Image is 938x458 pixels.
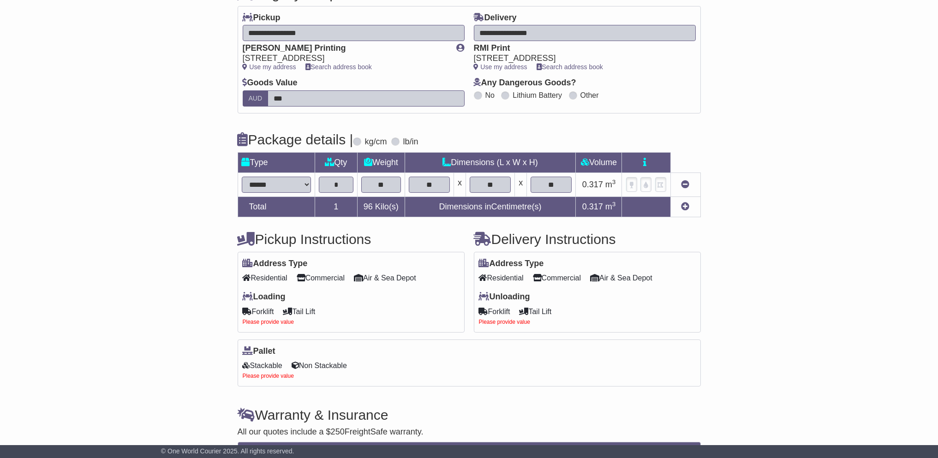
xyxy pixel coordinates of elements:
[243,319,460,325] div: Please provide value
[243,292,286,302] label: Loading
[243,54,448,64] div: [STREET_ADDRESS]
[681,202,690,211] a: Add new item
[403,137,418,147] label: lb/in
[358,152,405,172] td: Weight
[533,271,581,285] span: Commercial
[305,63,372,71] a: Search address book
[612,201,616,208] sup: 3
[474,43,687,54] div: RMI Print
[243,13,281,23] label: Pickup
[580,91,599,100] label: Other
[520,304,552,319] span: Tail Lift
[331,427,345,436] span: 250
[243,78,298,88] label: Goods Value
[405,196,576,217] td: Dimensions in Centimetre(s)
[238,196,315,217] td: Total
[243,358,282,373] span: Stackable
[513,91,562,100] label: Lithium Battery
[582,202,603,211] span: 0.317
[485,91,495,100] label: No
[474,78,576,88] label: Any Dangerous Goods?
[576,152,622,172] td: Volume
[243,90,269,107] label: AUD
[681,180,690,189] a: Remove this item
[292,358,347,373] span: Non Stackable
[479,304,510,319] span: Forklift
[515,172,527,196] td: x
[358,196,405,217] td: Kilo(s)
[479,292,530,302] label: Unloading
[297,271,345,285] span: Commercial
[243,259,308,269] label: Address Type
[612,178,616,185] sup: 3
[364,202,373,211] span: 96
[243,373,696,379] div: Please provide value
[590,271,652,285] span: Air & Sea Depot
[479,271,524,285] span: Residential
[161,447,294,455] span: © One World Courier 2025. All rights reserved.
[283,304,316,319] span: Tail Lift
[479,319,696,325] div: Please provide value
[238,132,353,147] h4: Package details |
[315,196,358,217] td: 1
[474,63,527,71] a: Use my address
[243,304,274,319] span: Forklift
[474,232,701,247] h4: Delivery Instructions
[479,259,544,269] label: Address Type
[243,63,296,71] a: Use my address
[364,137,387,147] label: kg/cm
[243,346,275,357] label: Pallet
[238,152,315,172] td: Type
[354,271,416,285] span: Air & Sea Depot
[605,180,616,189] span: m
[454,172,466,196] td: x
[405,152,576,172] td: Dimensions (L x W x H)
[582,180,603,189] span: 0.317
[243,271,287,285] span: Residential
[238,407,701,422] h4: Warranty & Insurance
[474,54,687,64] div: [STREET_ADDRESS]
[474,13,517,23] label: Delivery
[238,232,465,247] h4: Pickup Instructions
[238,427,701,437] div: All our quotes include a $ FreightSafe warranty.
[605,202,616,211] span: m
[243,43,448,54] div: [PERSON_NAME] Printing
[537,63,603,71] a: Search address book
[315,152,358,172] td: Qty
